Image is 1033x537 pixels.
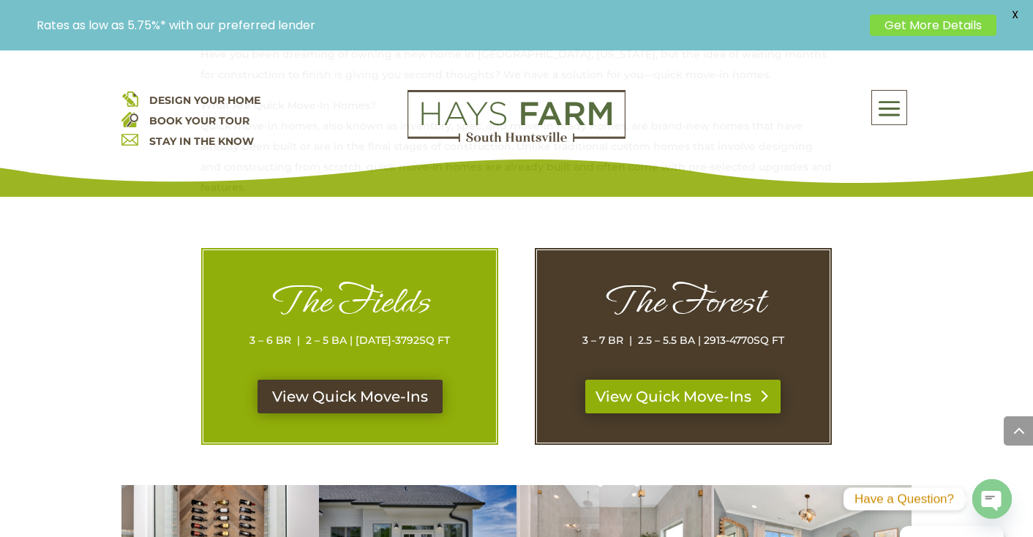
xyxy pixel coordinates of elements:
img: design your home [121,90,138,107]
p: Rates as low as 5.75%* with our preferred lender [37,18,863,32]
a: View Quick Move-Ins [585,380,781,413]
span: SQ FT [754,334,784,347]
a: STAY IN THE KNOW [149,135,254,148]
p: 3 – 7 BR | 2.5 – 5.5 BA | 2913-4770 [566,330,800,350]
span: X [1004,4,1026,26]
a: DESIGN YOUR HOME [149,94,260,107]
span: SQ FT [419,334,450,347]
a: Get More Details [870,15,996,36]
h1: The Forest [566,279,800,330]
a: hays farm homes huntsville development [407,132,626,146]
img: Logo [407,90,626,143]
a: BOOK YOUR TOUR [149,114,249,127]
h1: The Fields [233,279,467,330]
a: View Quick Move-Ins [258,380,443,413]
span: 3 – 6 BR | 2 – 5 BA | [DATE]-3792 [249,334,419,347]
img: book your home tour [121,110,138,127]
